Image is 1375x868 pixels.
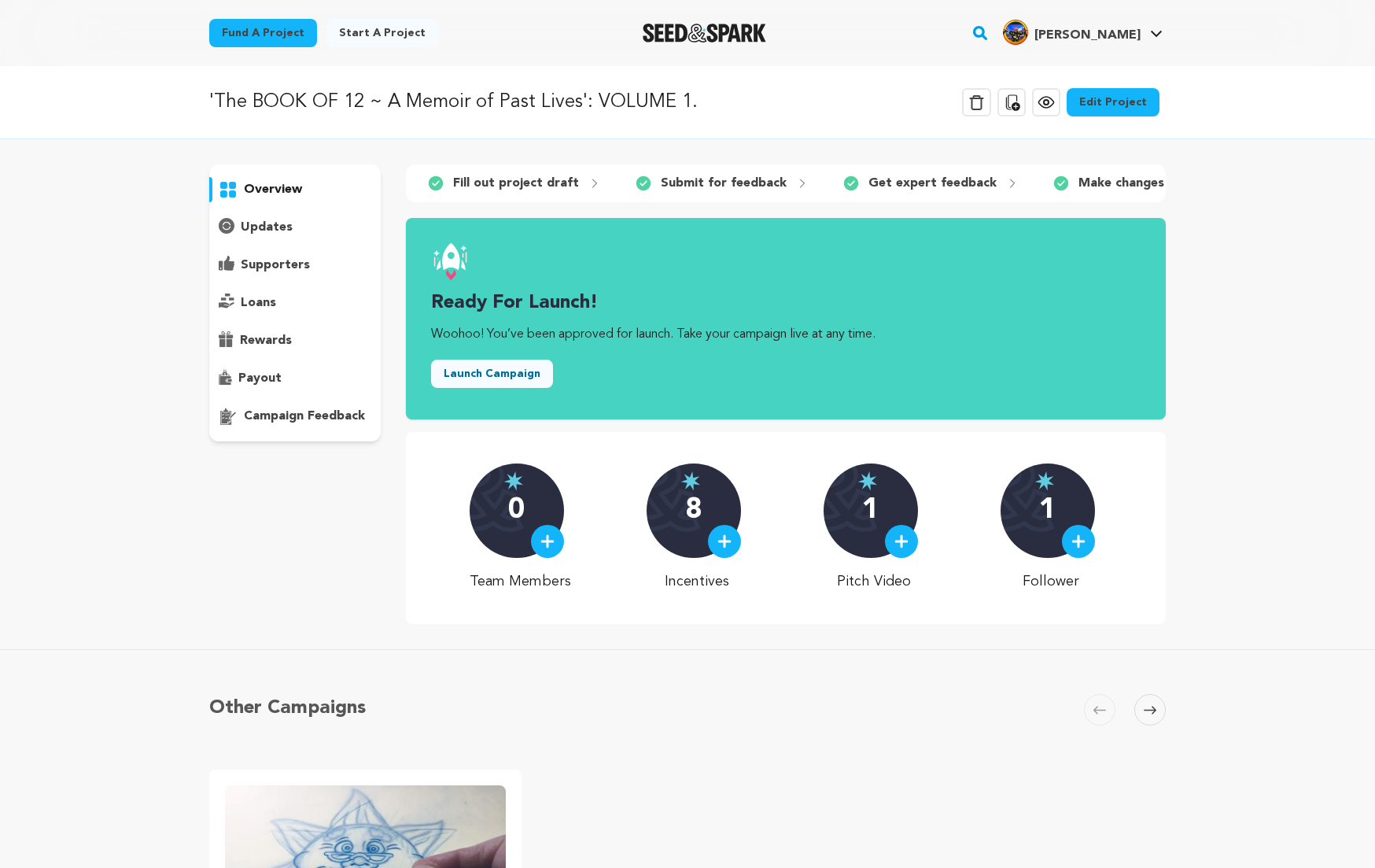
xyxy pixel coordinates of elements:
[431,360,553,388] button: Launch Campaign
[1003,20,1141,45] div: Tony W.'s Profile
[209,177,381,202] button: overview
[1000,17,1166,50] span: Tony W.'s Profile
[661,174,787,193] p: Submit for feedback
[209,404,381,429] button: campaign feedback
[868,174,997,193] p: Get expert feedback
[238,369,282,388] p: payout
[209,694,366,722] h5: Other Campaigns
[453,174,579,193] p: Fill out project draft
[643,24,766,42] img: Seed&Spark Logo Dark Mode
[1003,20,1028,45] img: bd432736ce30c2de.jpg
[241,294,276,312] p: loans
[241,256,310,275] p: supporters
[1039,495,1056,526] p: 1
[431,325,1141,344] p: Woohoo! You’ve been approved for launch. Take your campaign live at any time.
[540,534,555,549] img: plus.svg
[209,328,381,353] button: rewards
[244,407,365,426] p: campaign feedback
[1067,88,1159,116] a: Edit Project
[894,534,909,549] img: plus.svg
[209,88,698,116] p: 'The BOOK OF 12 ~ A Memoir of Past Lives': VOLUME 1.
[431,243,469,281] img: launch.svg
[209,253,381,278] button: supporters
[1001,571,1102,593] p: Follower
[1000,17,1166,45] a: Tony W.'s Profile
[1078,174,1164,193] p: Make changes
[244,180,302,199] p: overview
[209,19,317,47] a: Fund a project
[326,19,438,47] a: Start a project
[717,534,732,549] img: plus.svg
[862,495,879,526] p: 1
[647,571,748,593] p: Incentives
[240,331,292,350] p: rewards
[431,290,1141,316] h3: Ready for launch!
[241,218,293,237] p: updates
[685,495,702,526] p: 8
[209,215,381,240] button: updates
[1034,29,1141,42] span: [PERSON_NAME]
[824,571,925,593] p: Pitch Video
[1071,534,1086,549] img: plus.svg
[209,290,381,316] button: loans
[643,24,766,42] a: Seed&Spark Homepage
[508,495,525,526] p: 0
[209,366,381,391] button: payout
[470,571,571,593] p: Team Members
